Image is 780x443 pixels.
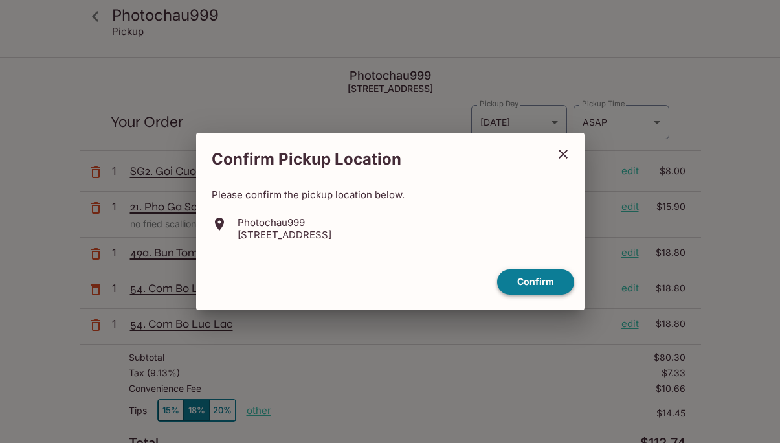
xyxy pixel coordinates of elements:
button: close [547,138,579,170]
p: Photochau999 [238,216,331,229]
p: Please confirm the pickup location below. [212,188,569,201]
h2: Confirm Pickup Location [196,143,547,176]
p: [STREET_ADDRESS] [238,229,331,241]
button: confirm [497,269,574,295]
